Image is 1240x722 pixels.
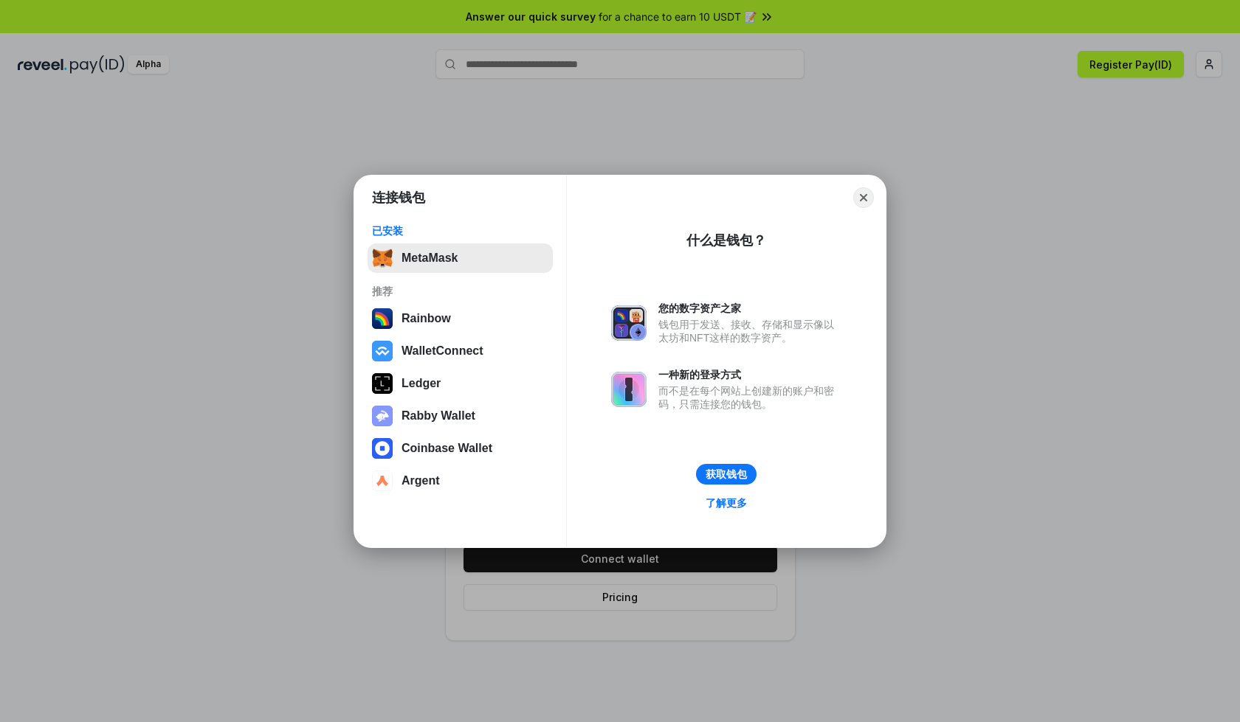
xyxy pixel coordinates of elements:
[658,318,841,344] div: 钱包用于发送、接收、存储和显示像以太坊和NFT这样的数字资产。
[372,471,393,491] img: svg+xml,%3Csvg%20width%3D%2228%22%20height%3D%2228%22%20viewBox%3D%220%200%2028%2028%22%20fill%3D...
[658,368,841,381] div: 一种新的登录方式
[658,302,841,315] div: 您的数字资产之家
[706,468,747,481] div: 获取钱包
[402,377,441,390] div: Ledger
[686,232,766,249] div: 什么是钱包？
[696,464,757,485] button: 获取钱包
[372,341,393,361] img: svg+xml,%3Csvg%20width%3D%2228%22%20height%3D%2228%22%20viewBox%3D%220%200%2028%2028%22%20fill%3D...
[402,312,451,325] div: Rainbow
[853,187,874,208] button: Close
[368,434,553,463] button: Coinbase Wallet
[611,372,647,407] img: svg+xml,%3Csvg%20xmlns%3D%22http%3A%2F%2Fwww.w3.org%2F2000%2Fsvg%22%20fill%3D%22none%22%20viewBox...
[372,308,393,329] img: svg+xml,%3Csvg%20width%3D%22120%22%20height%3D%22120%22%20viewBox%3D%220%200%20120%20120%22%20fil...
[368,369,553,398] button: Ledger
[368,401,553,431] button: Rabby Wallet
[697,493,756,513] a: 了解更多
[402,409,475,423] div: Rabby Wallet
[402,442,492,455] div: Coinbase Wallet
[368,243,553,273] button: MetaMask
[372,248,393,268] img: svg+xml,%3Csvg%20fill%3D%22none%22%20height%3D%2233%22%20viewBox%3D%220%200%2035%2033%22%20width%...
[402,344,483,358] div: WalletConnect
[372,189,425,206] h1: 连接钱包
[402,474,440,487] div: Argent
[372,373,393,394] img: svg+xml,%3Csvg%20xmlns%3D%22http%3A%2F%2Fwww.w3.org%2F2000%2Fsvg%22%20width%3D%2228%22%20height%3...
[372,224,548,237] div: 已安装
[368,304,553,333] button: Rainbow
[658,384,841,411] div: 而不是在每个网站上创建新的账户和密码，只需连接您的钱包。
[372,438,393,459] img: svg+xml,%3Csvg%20width%3D%2228%22%20height%3D%2228%22%20viewBox%3D%220%200%2028%2028%22%20fill%3D...
[372,406,393,426] img: svg+xml,%3Csvg%20xmlns%3D%22http%3A%2F%2Fwww.w3.org%2F2000%2Fsvg%22%20fill%3D%22none%22%20viewBox...
[368,336,553,366] button: WalletConnect
[611,305,647,341] img: svg+xml,%3Csvg%20xmlns%3D%22http%3A%2F%2Fwww.w3.org%2F2000%2Fsvg%22%20fill%3D%22none%22%20viewBox...
[706,496,747,510] div: 了解更多
[402,251,458,265] div: MetaMask
[368,466,553,496] button: Argent
[372,285,548,298] div: 推荐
